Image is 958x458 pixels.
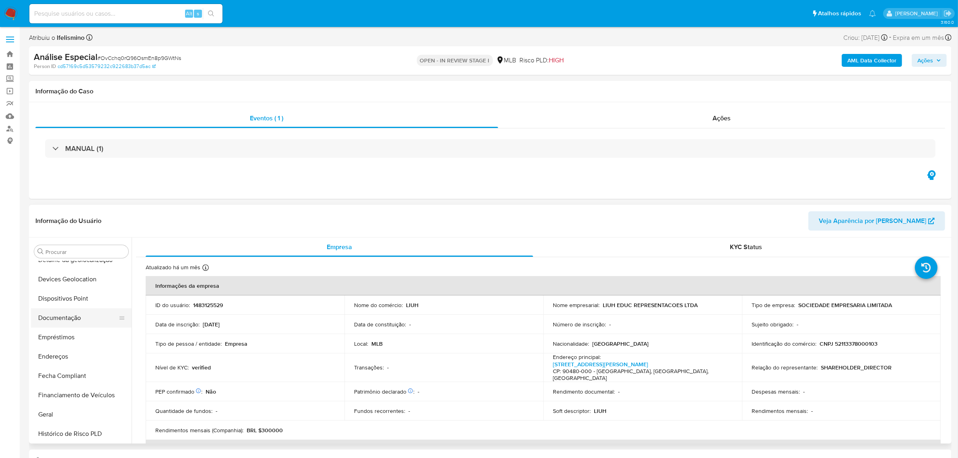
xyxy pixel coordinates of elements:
[186,10,192,17] span: Alt
[917,54,933,67] span: Ações
[31,328,132,347] button: Empréstimos
[35,217,101,225] h1: Informação do Usuário
[496,56,517,65] div: MLB
[155,340,222,347] p: Tipo de pessoa / entidade :
[808,211,945,231] button: Veja Aparência por [PERSON_NAME]
[192,364,211,371] p: verified
[31,289,132,308] button: Dispositivos Point
[155,364,189,371] p: Nível de KYC :
[418,388,419,395] p: -
[354,301,403,309] p: Nome do comércio :
[354,407,405,415] p: Fundos recorrentes :
[797,321,798,328] p: -
[895,10,941,17] p: laisa.felismino@mercadolivre.com
[55,33,84,42] b: lfelismino
[819,211,926,231] span: Veja Aparência por [PERSON_NAME]
[752,340,816,347] p: Identificação do comércio :
[803,388,805,395] p: -
[553,321,606,328] p: Número de inscrição :
[752,364,818,371] p: Relação do representante :
[31,424,132,444] button: Histórico de Risco PLD
[31,405,132,424] button: Geral
[549,56,564,65] span: HIGH
[843,32,888,43] div: Criou: [DATE]
[203,321,220,328] p: [DATE]
[146,276,941,295] th: Informações da empresa
[752,407,808,415] p: Rendimentos mensais :
[29,8,223,19] input: Pesquise usuários ou casos...
[45,248,125,256] input: Procurar
[203,8,219,19] button: search-icon
[603,301,698,309] p: LIUH EDUC REPRESENTACOES LTDA
[520,56,564,65] span: Risco PLD:
[752,388,800,395] p: Despesas mensais :
[354,340,368,347] p: Local :
[553,407,591,415] p: Soft descriptor :
[752,301,795,309] p: Tipo de empresa :
[31,270,132,289] button: Devices Geolocation
[31,366,132,386] button: Fecha Compliant
[97,54,181,62] span: # OvCchq0rQ96OsmEn8p9GWtNs
[752,321,793,328] p: Sujeito obrigado :
[155,388,202,395] p: PEP confirmado :
[713,113,731,123] span: Ações
[354,388,414,395] p: Patrimônio declarado :
[371,340,383,347] p: MLB
[34,50,97,63] b: Análise Especial
[893,33,944,42] span: Expira em um mês
[247,427,283,434] p: BRL $300000
[553,368,729,382] h4: CP: 90480-000 - [GEOGRAPHIC_DATA], [GEOGRAPHIC_DATA], [GEOGRAPHIC_DATA]
[31,386,132,405] button: Financiamento de Veículos
[847,54,896,67] b: AML Data Collector
[818,9,861,18] span: Atalhos rápidos
[31,308,125,328] button: Documentação
[193,301,223,309] p: 1483125529
[155,427,243,434] p: Rendimentos mensais (Companhia) :
[65,144,103,153] h3: MANUAL (1)
[146,264,200,271] p: Atualizado há um mês
[553,301,600,309] p: Nome empresarial :
[730,242,762,252] span: KYC Status
[553,388,615,395] p: Rendimento documental :
[609,321,611,328] p: -
[387,364,389,371] p: -
[250,113,283,123] span: Eventos ( 1 )
[820,340,878,347] p: CNPJ 52113378000103
[889,32,891,43] span: -
[798,301,892,309] p: SOCIEDADE EMPRESARIA LIMITADA
[58,63,156,70] a: cd57169c5d53579232c922683b37d5ac
[594,407,606,415] p: LIUH
[34,63,56,70] b: Person ID
[417,55,493,66] p: OPEN - IN REVIEW STAGE I
[216,407,217,415] p: -
[821,364,892,371] p: SHAREHOLDER_DIRECTOR
[35,87,945,95] h1: Informação do Caso
[912,54,947,67] button: Ações
[45,139,935,158] div: MANUAL (1)
[206,388,216,395] p: Não
[327,242,352,252] span: Empresa
[408,407,410,415] p: -
[197,10,199,17] span: s
[31,347,132,366] button: Endereços
[155,321,200,328] p: Data de inscrição :
[553,360,648,368] a: [STREET_ADDRESS][PERSON_NAME]
[944,9,952,18] a: Sair
[29,33,84,42] span: Atribuiu o
[592,340,649,347] p: [GEOGRAPHIC_DATA]
[842,54,902,67] button: AML Data Collector
[811,407,813,415] p: -
[409,321,411,328] p: -
[406,301,418,309] p: LIUH
[869,10,876,17] a: Notificações
[155,407,212,415] p: Quantidade de fundos :
[354,321,406,328] p: Data de constituição :
[618,388,620,395] p: -
[37,248,44,255] button: Procurar
[553,353,601,361] p: Endereço principal :
[354,364,384,371] p: Transações :
[155,301,190,309] p: ID do usuário :
[225,340,247,347] p: Empresa
[553,340,589,347] p: Nacionalidade :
